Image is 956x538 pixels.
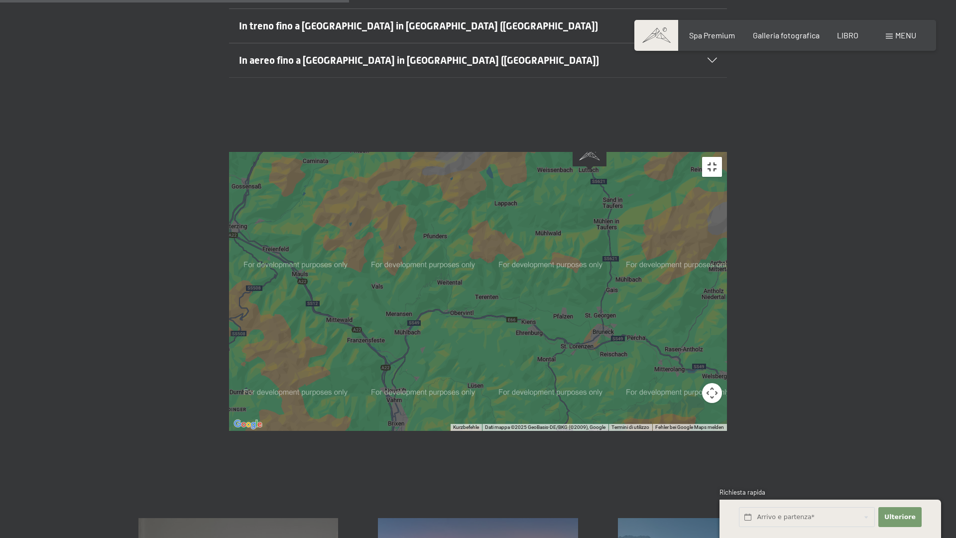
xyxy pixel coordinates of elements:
button: Visualizzazione a schermo intero attivata/disattivata [702,157,722,177]
a: Spa Premium [689,30,735,40]
a: Fehler bei Google Maps melden [655,424,724,430]
font: Richiesta rapida [719,488,765,496]
img: Google [232,418,264,431]
font: Dati mappa ©2025 GeoBasis-DE/BKG (©2009), Google [485,424,605,430]
div: Alpine Luxury SPA Resort SCHWARZENSTEIN [573,143,606,170]
button: Controllo della telecamera per la mappa [702,383,722,403]
button: Ulteriore [878,507,921,528]
font: In aereo fino a [GEOGRAPHIC_DATA] in [GEOGRAPHIC_DATA] ([GEOGRAPHIC_DATA]) [239,54,599,66]
font: In treno fino a [GEOGRAPHIC_DATA] in [GEOGRAPHIC_DATA] ([GEOGRAPHIC_DATA]) [239,20,598,32]
a: Termini di utilizzo [611,424,649,430]
button: Scorciatoie [453,424,479,431]
a: Apri questa zona su Google Maps (in una nuova finestra) [232,418,264,431]
a: LIBRO [837,30,858,40]
a: Galleria fotografica [753,30,820,40]
font: menu [895,30,916,40]
font: Ulteriore [884,513,916,521]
